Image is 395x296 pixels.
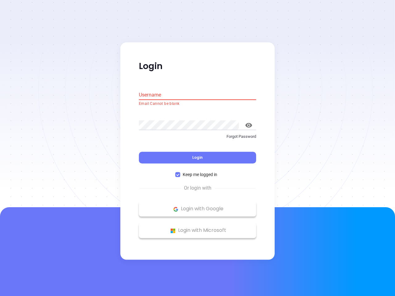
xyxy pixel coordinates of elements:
button: Microsoft Logo Login with Microsoft [139,223,256,238]
p: Login with Google [142,204,253,214]
span: Or login with [181,185,214,192]
img: Google Logo [172,205,180,213]
span: Keep me logged in [180,171,220,178]
span: Login [192,155,203,160]
p: Login [139,61,256,72]
p: Email Cannot be blank [139,101,256,107]
img: Microsoft Logo [169,227,177,235]
p: Login with Microsoft [142,226,253,235]
a: Forgot Password [139,134,256,145]
button: Login [139,152,256,164]
button: toggle password visibility [241,118,256,133]
p: Forgot Password [139,134,256,140]
button: Google Logo Login with Google [139,201,256,217]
